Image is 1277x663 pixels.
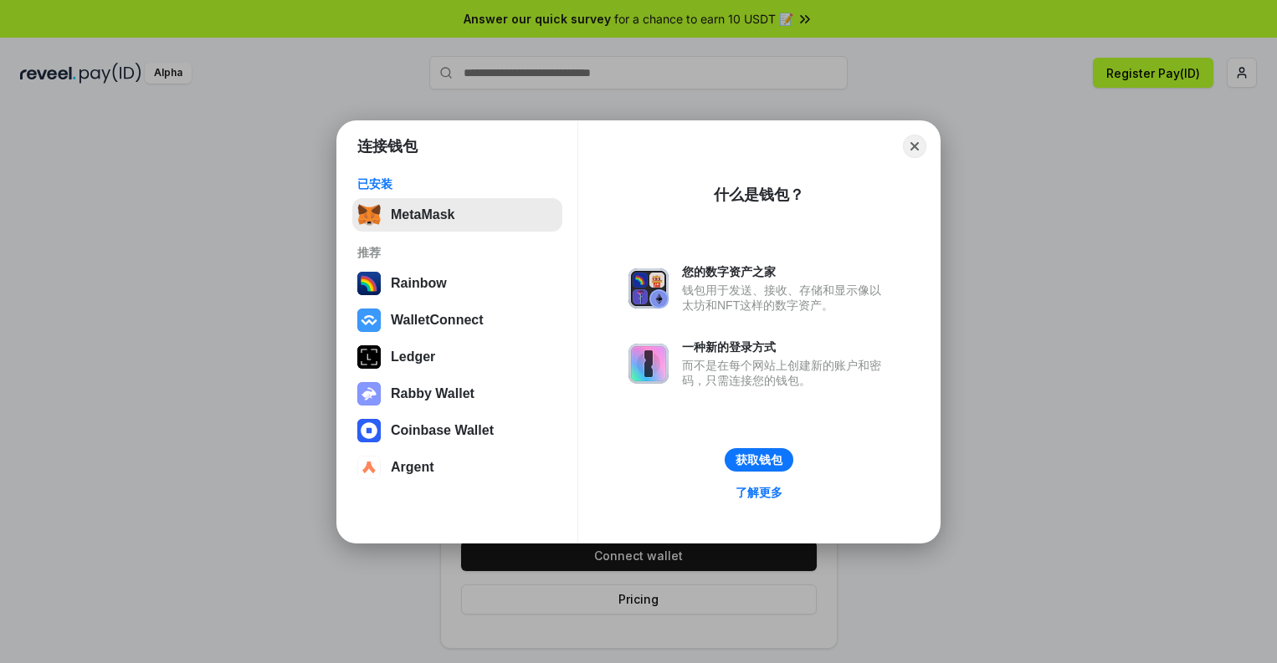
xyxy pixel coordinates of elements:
div: 钱包用于发送、接收、存储和显示像以太坊和NFT这样的数字资产。 [682,283,890,313]
button: WalletConnect [352,303,562,337]
button: Ledger [352,340,562,374]
div: Coinbase Wallet [391,423,494,438]
button: MetaMask [352,198,562,232]
div: WalletConnect [391,313,484,328]
img: svg+xml,%3Csvg%20xmlns%3D%22http%3A%2F%2Fwww.w3.org%2F2000%2Fsvg%22%20fill%3D%22none%22%20viewBox... [357,382,381,405]
button: Rabby Wallet [352,377,562,411]
button: Close [903,135,926,158]
div: MetaMask [391,207,454,222]
div: 获取钱包 [736,452,782,467]
img: svg+xml,%3Csvg%20xmlns%3D%22http%3A%2F%2Fwww.w3.org%2F2000%2Fsvg%22%20fill%3D%22none%22%20viewBox... [628,268,669,309]
div: Rainbow [391,276,447,291]
h1: 连接钱包 [357,136,418,156]
button: 获取钱包 [725,448,793,472]
div: 推荐 [357,245,557,260]
div: 了解更多 [736,485,782,500]
img: svg+xml,%3Csvg%20xmlns%3D%22http%3A%2F%2Fwww.w3.org%2F2000%2Fsvg%22%20fill%3D%22none%22%20viewBox... [628,344,669,384]
img: svg+xml,%3Csvg%20width%3D%2228%22%20height%3D%2228%22%20viewBox%3D%220%200%2028%2028%22%20fill%3D... [357,419,381,442]
img: svg+xml,%3Csvg%20width%3D%2228%22%20height%3D%2228%22%20viewBox%3D%220%200%2028%2028%22%20fill%3D... [357,309,381,332]
button: Rainbow [352,267,562,300]
img: svg+xml,%3Csvg%20fill%3D%22none%22%20height%3D%2233%22%20viewBox%3D%220%200%2035%2033%22%20width%... [357,203,381,227]
a: 了解更多 [726,482,792,503]
div: 什么是钱包？ [714,185,804,205]
div: 一种新的登录方式 [682,339,890,354]
div: 您的数字资产之家 [682,264,890,279]
img: svg+xml,%3Csvg%20xmlns%3D%22http%3A%2F%2Fwww.w3.org%2F2000%2Fsvg%22%20width%3D%2228%22%20height%3... [357,345,381,369]
button: Coinbase Wallet [352,414,562,447]
div: 已安装 [357,176,557,191]
div: Ledger [391,349,435,365]
img: svg+xml,%3Csvg%20width%3D%2228%22%20height%3D%2228%22%20viewBox%3D%220%200%2028%2028%22%20fill%3D... [357,456,381,479]
img: svg+xml,%3Csvg%20width%3D%22120%22%20height%3D%22120%22%20viewBox%3D%220%200%20120%20120%22%20fil... [357,272,381,295]
div: 而不是在每个网站上创建新的账户和密码，只需连接您的钱包。 [682,358,890,388]
button: Argent [352,451,562,484]
div: Argent [391,460,434,475]
div: Rabby Wallet [391,386,474,401]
